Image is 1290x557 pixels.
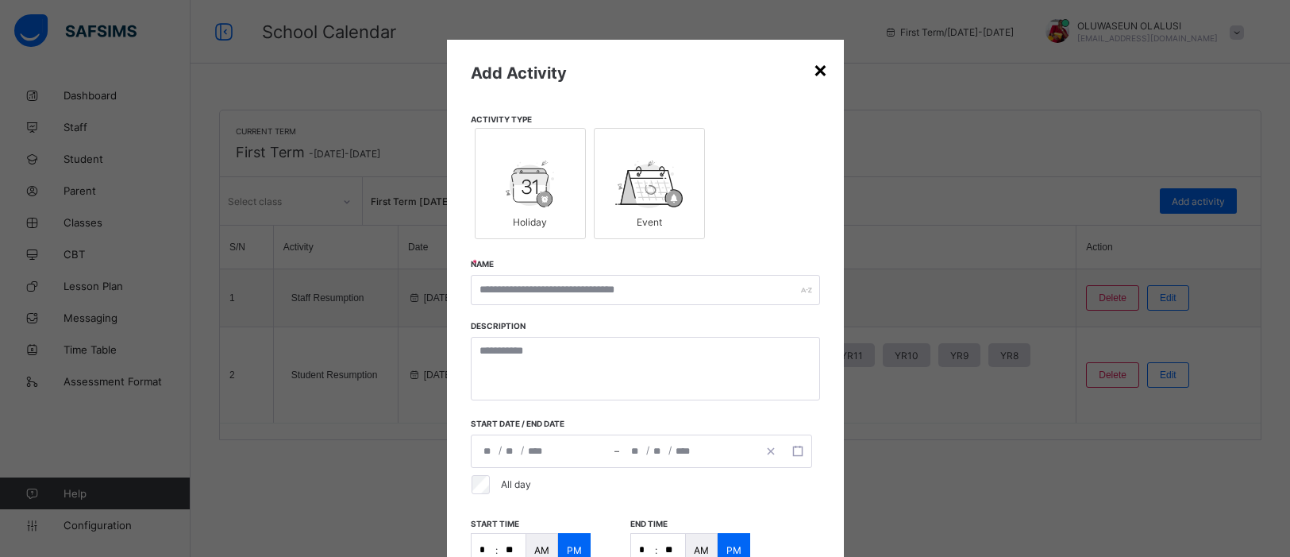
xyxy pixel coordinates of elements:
span: Description [471,321,526,331]
div: Holiday [483,208,577,236]
img: holiday-icon.7bb79e9e805d8d9d57012a8d1341c615.svg [506,161,555,208]
img: event-icon.63b746065ee5958cfb662b366034c7c8.svg [615,161,683,208]
p: AM [694,544,709,556]
p: AM [534,544,549,556]
span: / [668,443,672,457]
span: Start date / End date [471,419,618,428]
span: – [614,444,619,458]
span: start time [471,519,519,528]
span: End time [630,519,668,528]
div: Event [603,208,696,236]
p: PM [567,544,582,556]
label: All day [501,478,531,490]
p: : [495,544,498,556]
span: Activity Type [471,114,820,124]
span: / [521,443,524,457]
p: PM [726,544,741,556]
span: / [646,443,649,457]
div: × [813,56,828,83]
p: : [655,544,657,556]
span: Add Activity [471,64,567,83]
span: / [499,443,502,457]
span: Name [471,259,494,269]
